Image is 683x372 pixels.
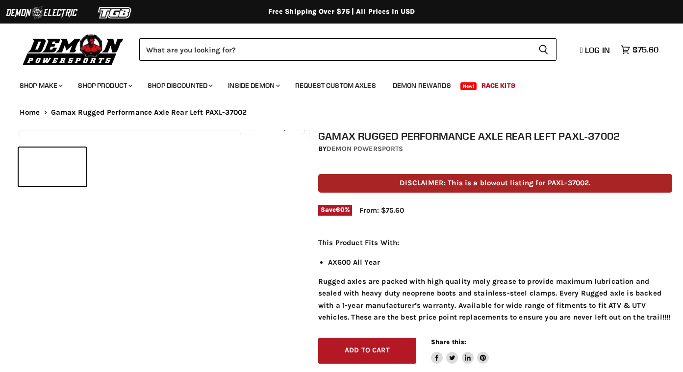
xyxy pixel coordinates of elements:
div: by [318,144,672,154]
a: Shop Discounted [140,75,219,96]
span: 60 [336,206,344,213]
span: Log in [585,45,610,55]
span: Click to expand [245,124,299,131]
img: Demon Electric Logo 2 [5,3,78,22]
a: Shop Make [12,75,69,96]
a: Demon Powersports [327,145,403,153]
span: Add to cart [345,346,390,354]
a: $75.60 [616,43,663,57]
p: This Product Fits With: [318,237,672,248]
a: Request Custom Axles [288,75,383,96]
p: DISCLAIMER: This is a blowout listing for PAXL-37002. [318,174,672,192]
a: Race Kits [474,75,523,96]
span: Share this: [431,338,466,346]
li: AX600 All Year [328,256,672,268]
button: Search [531,38,557,61]
input: Search [139,38,531,61]
img: TGB Logo 2 [78,3,152,22]
span: $75.60 [632,45,658,54]
a: Home [20,108,40,117]
ul: Main menu [12,72,656,96]
button: Gamax Rugged Performance Axle Rear Left PAXL-37002 thumbnail [19,148,86,186]
a: Inside Demon [221,75,286,96]
form: Product [139,38,557,61]
div: Rugged axles are packed with high quality moly grease to provide maximum lubrication and sealed w... [318,237,672,323]
span: Save % [318,205,352,216]
aside: Share this: [431,338,489,364]
a: Shop Product [71,75,138,96]
a: Demon Rewards [385,75,458,96]
span: New! [460,82,477,90]
h1: Gamax Rugged Performance Axle Rear Left PAXL-37002 [318,130,672,142]
span: From: $75.60 [359,206,404,215]
button: Add to cart [318,338,416,364]
span: Gamax Rugged Performance Axle Rear Left PAXL-37002 [51,108,247,117]
a: Log in [576,46,616,54]
img: Demon Powersports [20,32,127,67]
